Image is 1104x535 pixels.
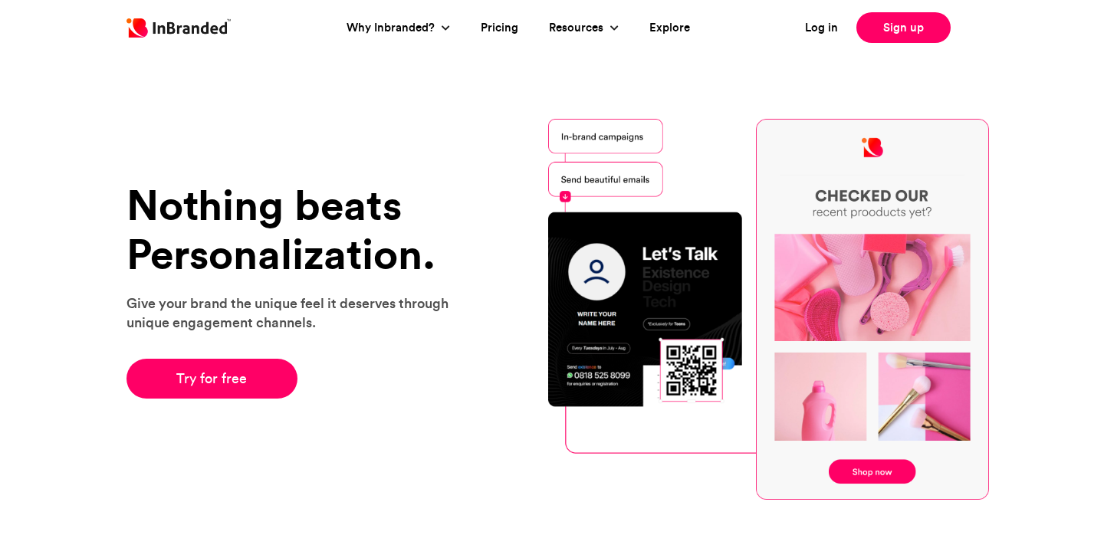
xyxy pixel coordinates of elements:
p: Give your brand the unique feel it deserves through unique engagement channels. [127,294,468,332]
img: Inbranded [127,18,231,38]
a: Why Inbranded? [347,19,439,37]
h1: Nothing beats Personalization. [127,181,468,278]
a: Resources [549,19,607,37]
a: Sign up [856,12,951,43]
a: Log in [805,19,838,37]
a: Pricing [481,19,518,37]
a: Explore [649,19,690,37]
a: Try for free [127,359,297,399]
